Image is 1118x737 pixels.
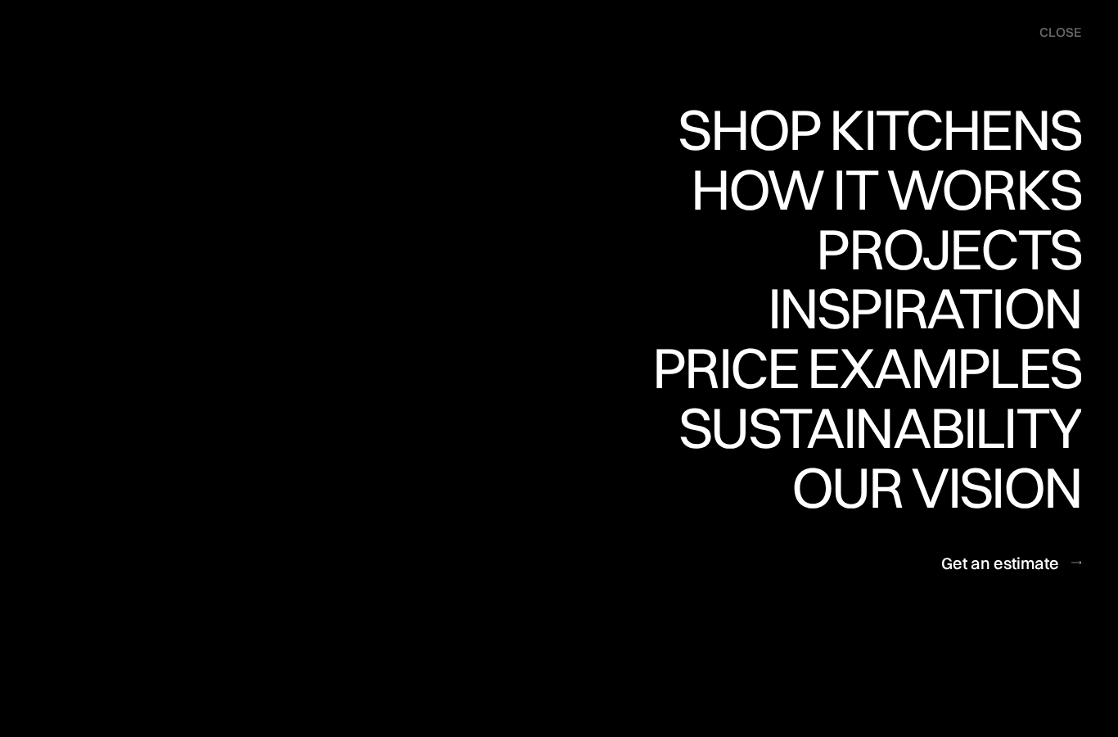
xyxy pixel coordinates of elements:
[745,337,1081,394] div: Inspiration
[816,278,1081,335] div: Projects
[778,459,1081,516] div: Our vision
[816,220,1081,280] a: ProjectsProjects
[687,161,1081,218] div: How it works
[665,456,1081,513] div: Sustainability
[652,339,1081,399] a: Price examplesPrice examples
[778,516,1081,573] div: Our vision
[669,158,1081,215] div: Shop Kitchens
[941,543,1081,583] a: Get an estimate
[665,399,1081,456] div: Sustainability
[669,101,1081,161] a: Shop KitchensShop Kitchens
[665,399,1081,459] a: SustainabilitySustainability
[652,396,1081,454] div: Price examples
[687,218,1081,275] div: How it works
[669,101,1081,158] div: Shop Kitchens
[1023,16,1081,49] div: menu
[1039,24,1081,42] div: close
[652,339,1081,396] div: Price examples
[941,552,1059,574] div: Get an estimate
[745,279,1081,339] a: InspirationInspiration
[745,279,1081,337] div: Inspiration
[778,459,1081,518] a: Our visionOur vision
[816,220,1081,278] div: Projects
[687,161,1081,220] a: How it worksHow it works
